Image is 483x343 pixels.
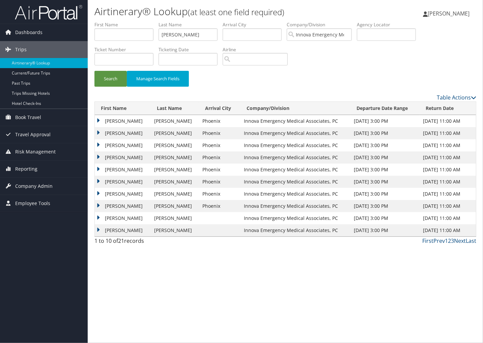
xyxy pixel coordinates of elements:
[95,115,151,127] td: [PERSON_NAME]
[127,71,189,87] button: Manage Search Fields
[350,212,420,224] td: [DATE] 3:00 PM
[95,176,151,188] td: [PERSON_NAME]
[241,139,351,151] td: Innova Emergency Medical Associates, PC
[420,151,476,164] td: [DATE] 11:00 AM
[350,200,420,212] td: [DATE] 3:00 PM
[445,237,448,245] a: 1
[420,212,476,224] td: [DATE] 11:00 AM
[159,21,223,28] label: Last Name
[420,200,476,212] td: [DATE] 11:00 AM
[151,151,199,164] td: [PERSON_NAME]
[199,200,240,212] td: Phoenix
[287,21,357,28] label: Company/Division
[350,151,420,164] td: [DATE] 3:00 PM
[199,176,240,188] td: Phoenix
[350,224,420,236] td: [DATE] 3:00 PM
[420,176,476,188] td: [DATE] 11:00 AM
[199,102,240,115] th: Arrival City: activate to sort column ascending
[420,164,476,176] td: [DATE] 11:00 AM
[94,4,349,19] h1: Airtinerary® Lookup
[241,176,351,188] td: Innova Emergency Medical Associates, PC
[350,139,420,151] td: [DATE] 3:00 PM
[350,164,420,176] td: [DATE] 3:00 PM
[94,46,159,53] label: Ticket Number
[241,188,351,200] td: Innova Emergency Medical Associates, PC
[451,237,454,245] a: 3
[420,224,476,236] td: [DATE] 11:00 AM
[151,102,199,115] th: Last Name: activate to sort column ascending
[15,178,53,195] span: Company Admin
[241,164,351,176] td: Innova Emergency Medical Associates, PC
[94,237,182,248] div: 1 to 10 of records
[118,237,124,245] span: 21
[188,6,284,18] small: (at least one field required)
[199,115,240,127] td: Phoenix
[420,188,476,200] td: [DATE] 11:00 AM
[420,115,476,127] td: [DATE] 11:00 AM
[423,3,476,24] a: [PERSON_NAME]
[350,176,420,188] td: [DATE] 3:00 PM
[422,237,433,245] a: First
[437,94,476,101] a: Table Actions
[223,21,287,28] label: Arrival City
[95,139,151,151] td: [PERSON_NAME]
[151,164,199,176] td: [PERSON_NAME]
[95,224,151,236] td: [PERSON_NAME]
[95,151,151,164] td: [PERSON_NAME]
[199,151,240,164] td: Phoenix
[350,115,420,127] td: [DATE] 3:00 PM
[15,161,37,177] span: Reporting
[151,212,199,224] td: [PERSON_NAME]
[151,115,199,127] td: [PERSON_NAME]
[223,46,293,53] label: Airline
[15,109,41,126] span: Book Travel
[420,127,476,139] td: [DATE] 11:00 AM
[151,127,199,139] td: [PERSON_NAME]
[151,224,199,236] td: [PERSON_NAME]
[95,127,151,139] td: [PERSON_NAME]
[241,212,351,224] td: Innova Emergency Medical Associates, PC
[15,143,56,160] span: Risk Management
[151,176,199,188] td: [PERSON_NAME]
[95,200,151,212] td: [PERSON_NAME]
[241,102,351,115] th: Company/Division
[15,24,42,41] span: Dashboards
[241,200,351,212] td: Innova Emergency Medical Associates, PC
[94,71,127,87] button: Search
[15,195,50,212] span: Employee Tools
[350,127,420,139] td: [DATE] 3:00 PM
[433,237,445,245] a: Prev
[199,127,240,139] td: Phoenix
[241,127,351,139] td: Innova Emergency Medical Associates, PC
[199,139,240,151] td: Phoenix
[241,224,351,236] td: Innova Emergency Medical Associates, PC
[199,188,240,200] td: Phoenix
[95,212,151,224] td: [PERSON_NAME]
[95,188,151,200] td: [PERSON_NAME]
[199,164,240,176] td: Phoenix
[350,102,420,115] th: Departure Date Range: activate to sort column ascending
[95,164,151,176] td: [PERSON_NAME]
[15,4,82,20] img: airportal-logo.png
[15,41,27,58] span: Trips
[454,237,466,245] a: Next
[94,21,159,28] label: First Name
[448,237,451,245] a: 2
[428,10,470,17] span: [PERSON_NAME]
[241,151,351,164] td: Innova Emergency Medical Associates, PC
[420,102,476,115] th: Return Date: activate to sort column ascending
[151,139,199,151] td: [PERSON_NAME]
[420,139,476,151] td: [DATE] 11:00 AM
[151,188,199,200] td: [PERSON_NAME]
[241,115,351,127] td: Innova Emergency Medical Associates, PC
[350,188,420,200] td: [DATE] 3:00 PM
[15,126,51,143] span: Travel Approval
[466,237,476,245] a: Last
[357,21,421,28] label: Agency Locator
[159,46,223,53] label: Ticketing Date
[151,200,199,212] td: [PERSON_NAME]
[95,102,151,115] th: First Name: activate to sort column ascending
